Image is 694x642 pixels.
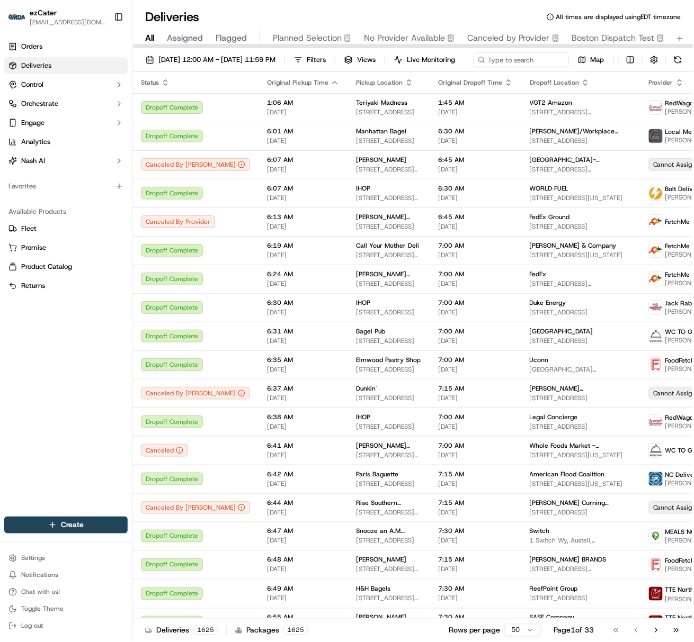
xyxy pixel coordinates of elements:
span: [PERSON_NAME] Doughnuts [356,270,421,278]
span: [DATE] [438,222,513,231]
img: tte_north_alabama.png [649,587,663,601]
span: Live Monitoring [407,55,455,65]
span: [DATE] [267,394,339,402]
div: Favorites [4,178,128,195]
img: time_to_eat_nevada_logo [649,101,663,114]
div: Page 1 of 33 [554,625,594,636]
span: No Provider Available [364,32,445,44]
img: Grace Nketiah [11,155,28,171]
span: [DATE] [267,451,339,459]
span: Duke Energy [530,299,566,307]
div: Available Products [4,203,128,220]
span: Original Pickup Time [267,78,328,87]
button: Orchestrate [4,95,128,112]
span: Views [357,55,376,65]
span: Elmwood Pastry Shop [356,356,421,364]
span: [DATE] [267,594,339,603]
span: Canceled by Provider [467,32,550,44]
div: Start new chat [48,102,174,112]
span: • [88,165,92,173]
span: [STREET_ADDRESS][PERSON_NAME] [530,279,631,288]
span: 6:47 AM [267,527,339,536]
span: [PERSON_NAME] [356,556,406,564]
button: [EMAIL_ADDRESS][DOMAIN_NAME] [30,18,105,26]
span: Rise Southern Biscuits & Righteous Chicken [356,499,421,507]
img: FoodFetched.jpg [649,358,663,372]
span: [STREET_ADDRESS] [530,137,631,145]
span: Dropoff Location [530,78,579,87]
span: 7:30 AM [438,613,513,622]
span: FedEx [530,270,547,278]
span: [DATE] [438,251,513,259]
span: Call Your Mother Deli [356,241,419,250]
span: [STREET_ADDRESS] [530,308,631,317]
div: Canceled By [PERSON_NAME] [141,387,250,400]
span: [PERSON_NAME] [33,165,86,173]
span: 6:13 AM [267,213,339,221]
a: Fleet [8,224,123,233]
span: [STREET_ADDRESS] [530,594,631,603]
span: [DATE] [438,279,513,288]
span: 6:31 AM [267,327,339,336]
span: Deliveries [21,61,51,70]
span: [DATE] [267,165,339,174]
span: Whole Foods Market - [GEOGRAPHIC_DATA] [530,441,631,450]
p: Welcome 👋 [11,43,193,60]
span: [STREET_ADDRESS] [530,337,631,345]
span: Paris Baguette [356,470,398,478]
span: Fleet [21,224,37,233]
div: Canceled By [PERSON_NAME] [141,501,250,514]
span: [DATE] [94,165,115,173]
span: 6:48 AM [267,556,339,564]
div: 💻 [90,238,98,247]
span: 6:07 AM [267,184,339,193]
span: 7:00 AM [438,241,513,250]
span: [DATE] [267,194,339,202]
img: 1736555255976-a54dd68f-1ca7-489b-9aae-adbdc363a1c4 [21,165,30,174]
span: IHOP [356,413,370,421]
span: 7:15 AM [438,384,513,393]
div: Canceled [141,444,188,457]
span: [STREET_ADDRESS][US_STATE] [356,594,421,603]
span: [DATE] [267,508,339,517]
img: 1736555255976-a54dd68f-1ca7-489b-9aae-adbdc363a1c4 [11,102,30,121]
button: Toggle Theme [4,602,128,617]
span: Returns [21,281,45,291]
span: [STREET_ADDRESS] [530,222,631,231]
img: profile_wctogo_shipday.jpg [649,329,663,343]
span: Pylon [105,263,128,271]
img: fetchme_logo.png [649,272,663,286]
span: [STREET_ADDRESS][PERSON_NAME] [356,165,421,174]
span: 1:06 AM [267,98,339,107]
img: jack_rabbit_logo.png [649,301,663,314]
span: [PERSON_NAME] Doughnuts [356,213,421,221]
span: Product Catalog [21,262,72,272]
span: [STREET_ADDRESS] [356,537,421,545]
span: Dunkin' [356,384,377,393]
span: [STREET_ADDRESS][US_STATE] [530,251,631,259]
span: American Flood Coalition [530,470,605,478]
button: Views [340,52,380,67]
span: 7:15 AM [438,556,513,564]
span: [STREET_ADDRESS] [356,480,421,488]
span: [DATE] [438,537,513,545]
button: Map [573,52,609,67]
span: [DATE] [438,108,513,116]
span: [STREET_ADDRESS][PERSON_NAME] [530,165,631,174]
span: 1 Switch Wy, Austell, [GEOGRAPHIC_DATA] 30168, [GEOGRAPHIC_DATA] [530,537,631,545]
span: 6:45 AM [438,213,513,221]
img: Nash [11,11,32,32]
span: [DATE] 12:00 AM - [DATE] 11:59 PM [158,55,275,65]
div: 1625 [283,626,308,635]
span: [DATE] [121,193,143,202]
span: Status [141,78,159,87]
span: Nash AI [21,156,45,166]
span: 7:15 AM [438,499,513,507]
span: 6:35 AM [267,356,339,364]
img: ezCater [8,14,25,21]
a: Promise [8,243,123,252]
a: 📗Knowledge Base [6,233,85,252]
span: [DATE] [267,279,339,288]
span: [DATE] [438,565,513,574]
span: Teriyaki Madness [356,98,407,107]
